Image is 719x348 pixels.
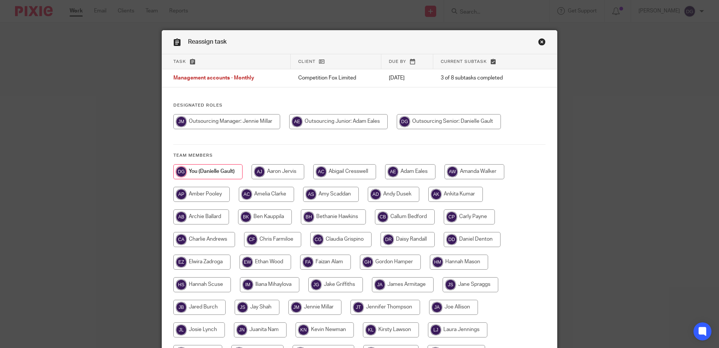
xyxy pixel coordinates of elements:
p: Competition Fox Limited [298,74,374,82]
span: Current subtask [441,60,487,64]
a: Close this dialog window [538,38,546,48]
span: Management accounts - Monthly [173,76,254,81]
span: Client [298,60,316,64]
p: [DATE] [389,74,426,82]
h4: Designated Roles [173,102,546,108]
td: 3 of 8 subtasks completed [433,69,529,87]
span: Due by [389,60,406,64]
span: Reassign task [188,39,227,45]
h4: Team members [173,153,546,159]
span: Task [173,60,186,64]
